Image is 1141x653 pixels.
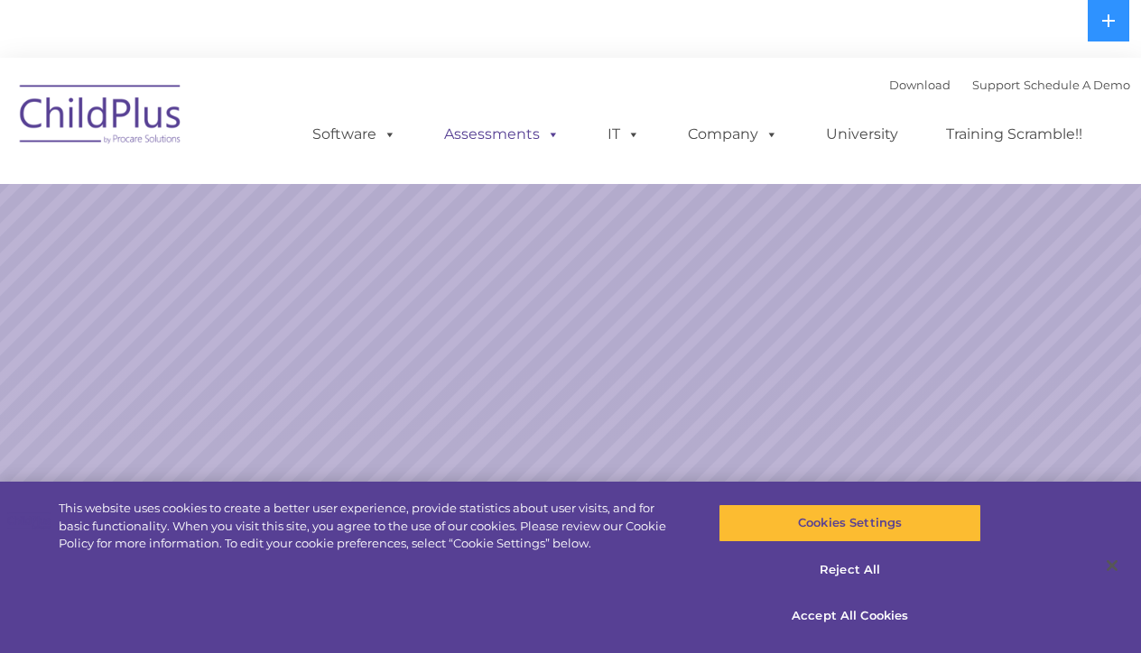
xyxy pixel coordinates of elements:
img: ChildPlus by Procare Solutions [11,72,191,162]
font: | [889,78,1130,92]
button: Close [1092,546,1132,585]
a: Support [972,78,1020,92]
a: Company [670,116,796,152]
a: Schedule A Demo [1024,78,1130,92]
a: Assessments [426,116,578,152]
a: Training Scramble!! [928,116,1100,152]
a: Download [889,78,951,92]
a: IT [589,116,658,152]
a: Software [294,116,414,152]
a: University [808,116,916,152]
button: Accept All Cookies [719,597,981,635]
button: Reject All [719,551,981,589]
button: Cookies Settings [719,504,981,542]
div: This website uses cookies to create a better user experience, provide statistics about user visit... [59,500,684,553]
